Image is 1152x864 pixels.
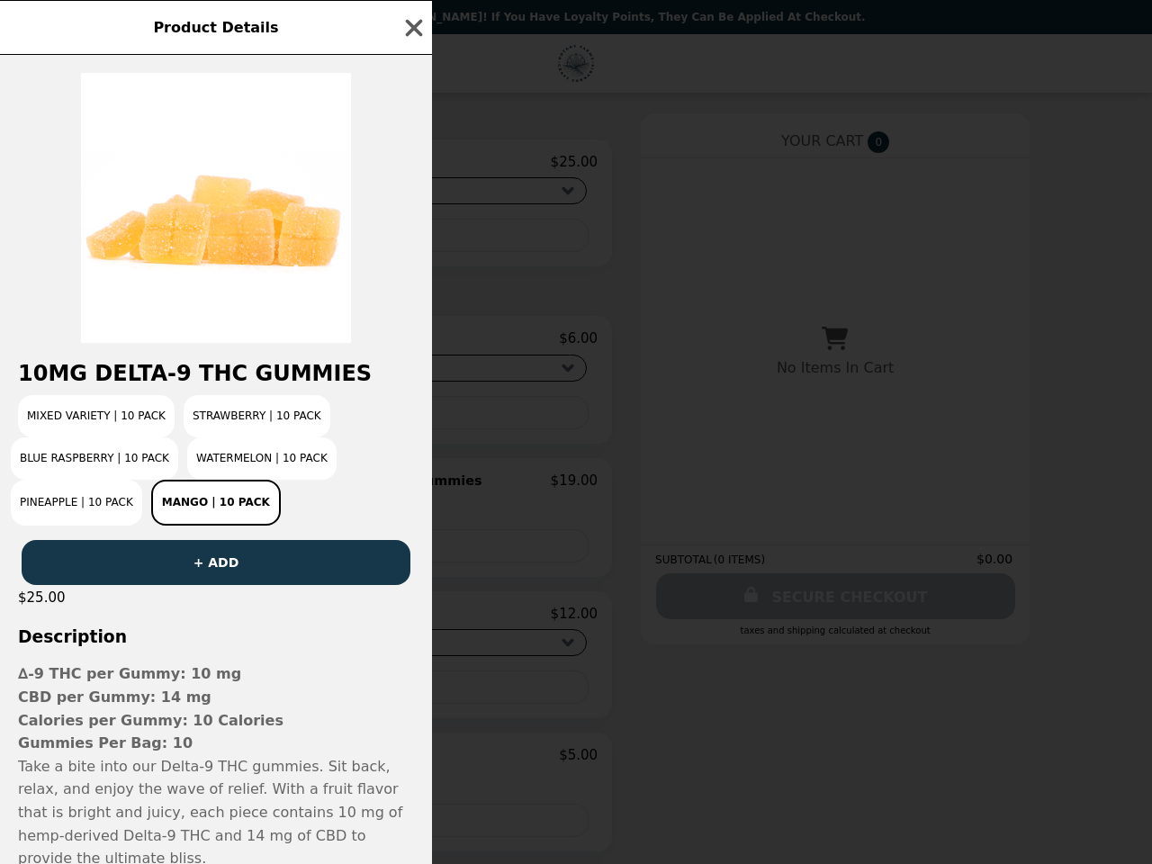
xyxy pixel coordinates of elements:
[11,437,178,480] button: Blue Raspberry | 10 Pack
[18,734,193,751] strong: Gummies Per Bag: 10
[153,19,278,36] span: Product Details
[18,665,241,682] strong: ∆-9 THC per Gummy: 10 mg
[11,480,142,526] button: Pineapple | 10 Pack
[81,73,351,343] img: Mango | 10 Pack
[184,395,330,437] button: Strawberry | 10 Pack
[18,688,211,706] strong: CBD per Gummy: 14 mg
[187,437,337,480] button: Watermelon | 10 Pack
[18,395,175,437] button: Mixed Variety | 10 pack
[18,712,283,729] strong: Calories per Gummy: 10 Calories
[22,540,410,585] button: + ADD
[151,480,281,526] button: Mango | 10 Pack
